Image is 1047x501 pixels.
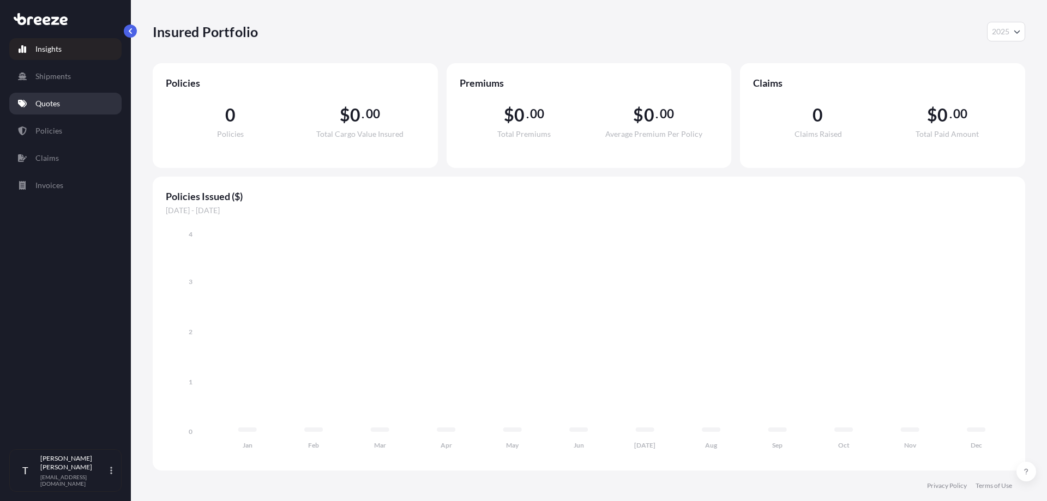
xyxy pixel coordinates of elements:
span: 0 [514,106,525,124]
tspan: 0 [189,427,192,436]
tspan: 2 [189,328,192,336]
tspan: Sep [772,441,783,449]
span: 0 [813,106,823,124]
span: $ [504,106,514,124]
span: . [362,110,364,118]
button: Year Selector [987,22,1025,41]
span: . [655,110,658,118]
tspan: 3 [189,277,192,286]
tspan: Dec [971,441,982,449]
p: [EMAIL_ADDRESS][DOMAIN_NAME] [40,474,108,487]
p: Claims [35,153,59,164]
tspan: Nov [904,441,917,449]
tspan: Feb [308,441,319,449]
span: 00 [953,110,967,118]
span: Policies Issued ($) [166,190,1012,203]
a: Shipments [9,65,122,87]
span: [DATE] - [DATE] [166,205,1012,216]
span: $ [633,106,643,124]
span: Claims Raised [795,130,842,138]
span: Claims [753,76,1012,89]
span: T [22,465,28,476]
tspan: Aug [705,441,718,449]
span: 0 [350,106,360,124]
tspan: Mar [374,441,386,449]
span: . [949,110,952,118]
tspan: Apr [441,441,452,449]
p: Policies [35,125,62,136]
span: $ [340,106,350,124]
span: 00 [366,110,380,118]
tspan: [DATE] [634,441,655,449]
p: Insights [35,44,62,55]
a: Claims [9,147,122,169]
p: Invoices [35,180,63,191]
span: 0 [937,106,948,124]
a: Invoices [9,174,122,196]
tspan: 4 [189,230,192,238]
p: Insured Portfolio [153,23,258,40]
a: Terms of Use [976,481,1012,490]
span: 0 [644,106,654,124]
p: Quotes [35,98,60,109]
span: $ [927,106,937,124]
span: . [526,110,529,118]
a: Policies [9,120,122,142]
span: Premiums [460,76,719,89]
span: Total Premiums [497,130,551,138]
span: 00 [530,110,544,118]
tspan: Jun [574,441,584,449]
span: 0 [225,106,236,124]
span: Average Premium Per Policy [605,130,702,138]
tspan: Oct [838,441,850,449]
p: [PERSON_NAME] [PERSON_NAME] [40,454,108,472]
span: Policies [217,130,244,138]
span: Total Paid Amount [916,130,979,138]
span: 2025 [992,26,1009,37]
a: Insights [9,38,122,60]
span: Policies [166,76,425,89]
tspan: Jan [243,441,252,449]
tspan: 1 [189,378,192,386]
a: Quotes [9,93,122,114]
span: 00 [660,110,674,118]
span: Total Cargo Value Insured [316,130,404,138]
p: Shipments [35,71,71,82]
a: Privacy Policy [927,481,967,490]
tspan: May [506,441,519,449]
